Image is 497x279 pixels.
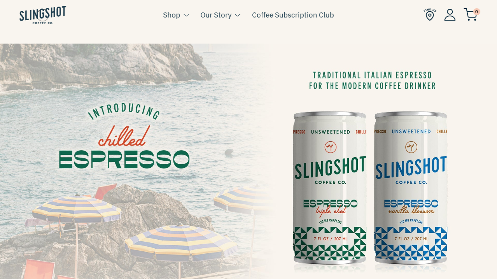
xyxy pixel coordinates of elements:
a: 0 [464,10,478,19]
a: Our Story [201,9,232,21]
a: Shop [163,9,180,21]
span: 0 [473,8,480,15]
img: cart [464,8,478,21]
img: Account [444,9,456,21]
img: Find Us [423,8,436,21]
a: Coffee Subscription Club [252,9,334,21]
